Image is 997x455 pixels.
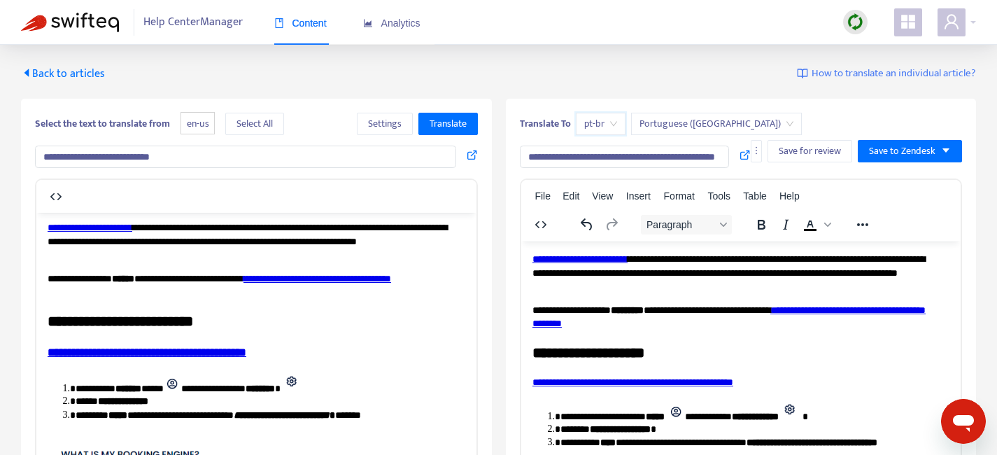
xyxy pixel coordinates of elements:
[357,113,413,135] button: Settings
[941,399,986,444] iframe: Button to launch messaging window
[779,190,800,202] span: Help
[143,9,243,36] span: Help Center Manager
[575,215,599,234] button: Undo
[641,215,732,234] button: Block Paragraph
[774,215,798,234] button: Italic
[847,13,864,31] img: sync.dc5367851b00ba804db3.png
[664,190,695,202] span: Format
[274,18,284,28] span: book
[592,190,613,202] span: View
[639,113,793,134] span: Portuguese (Brazil)
[941,146,951,155] span: caret-down
[751,146,761,155] span: more
[584,113,617,134] span: pt-br
[21,13,119,32] img: Swifteq
[418,113,478,135] button: Translate
[779,143,841,159] span: Save for review
[35,115,170,132] b: Select the text to translate from
[520,115,571,132] b: Translate To
[768,140,852,162] button: Save for review
[225,113,284,135] button: Select All
[535,190,551,202] span: File
[626,190,651,202] span: Insert
[900,13,917,30] span: appstore
[21,64,105,83] span: Back to articles
[851,215,875,234] button: Reveal or hide additional toolbar items
[274,17,327,29] span: Content
[797,66,976,82] a: How to translate an individual article?
[430,116,467,132] span: Translate
[797,68,808,79] img: image-link
[812,66,976,82] span: How to translate an individual article?
[368,116,402,132] span: Settings
[646,219,715,230] span: Paragraph
[363,18,373,28] span: area-chart
[21,67,32,78] span: caret-left
[600,215,623,234] button: Redo
[563,190,579,202] span: Edit
[798,215,833,234] div: Text color Black
[236,116,273,132] span: Select All
[363,17,420,29] span: Analytics
[869,143,935,159] span: Save to Zendesk
[181,112,215,135] span: en-us
[707,190,730,202] span: Tools
[749,215,773,234] button: Bold
[743,190,766,202] span: Table
[943,13,960,30] span: user
[858,140,962,162] button: Save to Zendeskcaret-down
[751,140,762,162] button: more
